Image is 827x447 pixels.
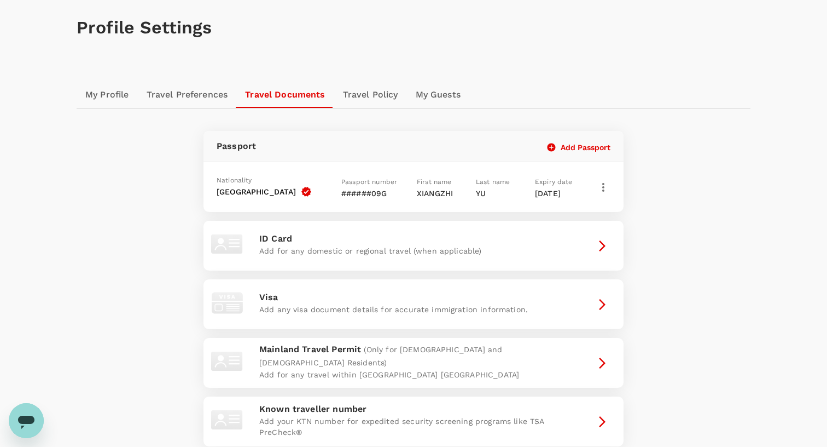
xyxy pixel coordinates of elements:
img: id-card [208,225,246,263]
h1: Profile Settings [77,18,750,38]
img: visa [208,284,246,322]
a: My Profile [77,82,138,108]
p: Add for any domestic or regional travel (when applicable) [259,245,568,256]
a: My Guests [407,82,469,108]
p: Add your KTN number for expedited security screening programs like TSA PreCheck® [259,416,568,438]
a: Travel Preferences [138,82,237,108]
p: [DATE] [535,188,584,199]
span: First name [417,178,452,186]
p: YU [476,188,525,199]
span: Expiry date [535,178,573,186]
p: Mainland Travel Permit [259,343,568,369]
p: Add any visa document details for accurate immigration information. [259,304,568,315]
p: ID Card [259,232,568,245]
img: id-card [208,342,246,381]
span: Last name [476,178,510,186]
a: Travel Documents [236,82,334,108]
p: [GEOGRAPHIC_DATA] [217,186,296,197]
a: Travel Policy [334,82,407,108]
iframe: Button to launch messaging window [9,403,44,438]
button: Add Passport [548,142,610,152]
span: Passport number [341,178,397,186]
span: (Only for [DEMOGRAPHIC_DATA] and [DEMOGRAPHIC_DATA] Residents) [259,345,502,367]
p: Known traveller number [259,403,568,416]
span: Nationality [217,176,252,184]
p: ######09G [341,188,407,199]
p: Passport [217,140,256,153]
p: Visa [259,291,568,304]
p: Add for any travel within [GEOGRAPHIC_DATA] [GEOGRAPHIC_DATA] [259,369,568,380]
p: XIANGZHI [417,188,466,199]
img: id-card [208,401,246,439]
